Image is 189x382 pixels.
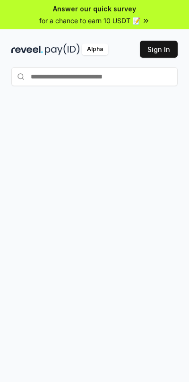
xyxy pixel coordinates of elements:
div: Alpha [82,43,108,55]
span: Answer our quick survey [53,4,136,14]
img: reveel_dark [11,43,43,55]
span: for a chance to earn 10 USDT 📝 [39,16,140,26]
img: pay_id [45,43,80,55]
button: Sign In [140,41,178,58]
